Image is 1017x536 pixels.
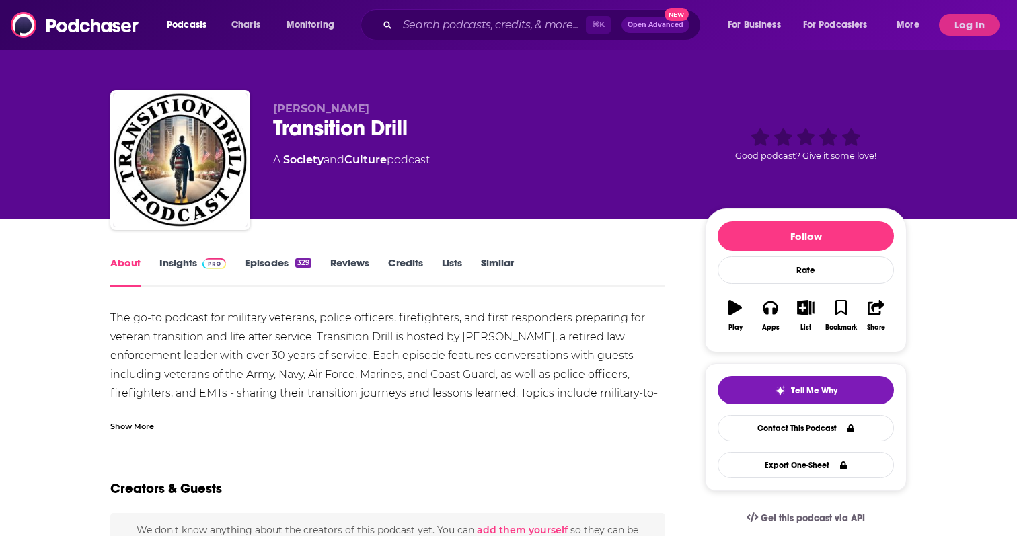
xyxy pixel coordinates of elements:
[167,15,206,34] span: Podcasts
[481,256,514,287] a: Similar
[157,14,224,36] button: open menu
[344,153,387,166] a: Culture
[665,8,689,21] span: New
[788,291,823,340] button: List
[859,291,894,340] button: Share
[231,15,260,34] span: Charts
[736,502,876,535] a: Get this podcast via API
[398,14,586,36] input: Search podcasts, credits, & more...
[159,256,226,287] a: InsightsPodchaser Pro
[586,16,611,34] span: ⌘ K
[295,258,311,268] div: 329
[718,291,753,340] button: Play
[718,376,894,404] button: tell me why sparkleTell Me Why
[867,323,885,332] div: Share
[223,14,268,36] a: Charts
[753,291,788,340] button: Apps
[283,153,324,166] a: Society
[718,256,894,284] div: Rate
[442,256,462,287] a: Lists
[887,14,936,36] button: open menu
[794,14,887,36] button: open menu
[728,323,743,332] div: Play
[718,452,894,478] button: Export One-Sheet
[113,93,248,227] img: Transition Drill
[373,9,714,40] div: Search podcasts, credits, & more...
[718,221,894,251] button: Follow
[718,415,894,441] a: Contact This Podcast
[735,151,876,161] span: Good podcast? Give it some love!
[477,525,568,535] button: add them yourself
[897,15,919,34] span: More
[621,17,689,33] button: Open AdvancedNew
[718,14,798,36] button: open menu
[324,153,344,166] span: and
[110,480,222,497] h2: Creators & Guests
[762,323,780,332] div: Apps
[388,256,423,287] a: Credits
[791,385,837,396] span: Tell Me Why
[775,385,786,396] img: tell me why sparkle
[245,256,311,287] a: Episodes329
[202,258,226,269] img: Podchaser Pro
[273,152,430,168] div: A podcast
[825,323,857,332] div: Bookmark
[803,15,868,34] span: For Podcasters
[705,102,907,186] div: Good podcast? Give it some love!
[330,256,369,287] a: Reviews
[939,14,1000,36] button: Log In
[761,512,865,524] span: Get this podcast via API
[800,323,811,332] div: List
[287,15,334,34] span: Monitoring
[628,22,683,28] span: Open Advanced
[277,14,352,36] button: open menu
[110,256,141,287] a: About
[11,12,140,38] img: Podchaser - Follow, Share and Rate Podcasts
[728,15,781,34] span: For Business
[110,309,665,422] div: The go-to podcast for military veterans, police officers, firefighters, and first responders prep...
[823,291,858,340] button: Bookmark
[273,102,369,115] span: [PERSON_NAME]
